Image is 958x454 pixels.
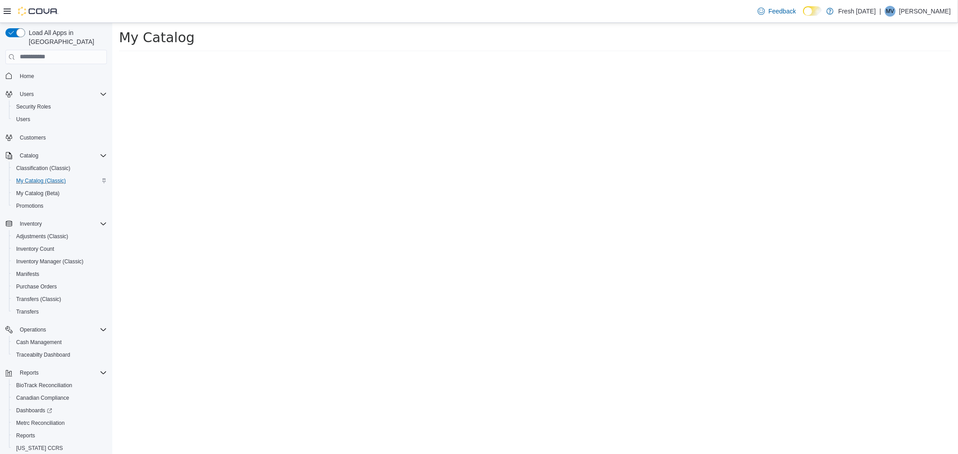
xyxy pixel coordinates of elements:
span: Transfers (Classic) [16,296,61,303]
span: Dashboards [13,405,107,416]
a: Home [16,71,38,82]
span: Metrc Reconciliation [13,418,107,428]
button: My Catalog (Classic) [9,175,110,187]
a: Users [13,114,34,125]
span: Home [16,70,107,82]
button: Manifests [9,268,110,280]
span: BioTrack Reconciliation [13,380,107,391]
span: Customers [20,134,46,141]
button: Metrc Reconciliation [9,417,110,429]
span: Cash Management [13,337,107,348]
span: Catalog [20,152,38,159]
span: Canadian Compliance [13,393,107,403]
a: [US_STATE] CCRS [13,443,66,454]
button: Transfers (Classic) [9,293,110,306]
button: Users [16,89,37,100]
button: Purchase Orders [9,280,110,293]
span: My Catalog [7,7,82,22]
a: Metrc Reconciliation [13,418,68,428]
span: Reports [13,430,107,441]
button: Traceabilty Dashboard [9,349,110,361]
span: Reports [16,367,107,378]
button: Operations [16,324,50,335]
input: Dark Mode [803,6,822,16]
a: BioTrack Reconciliation [13,380,76,391]
span: Users [16,89,107,100]
span: Manifests [16,271,39,278]
span: Home [20,73,34,80]
button: Reports [9,429,110,442]
a: Transfers [13,306,42,317]
span: Dashboards [16,407,52,414]
a: Customers [16,132,49,143]
a: Reports [13,430,39,441]
a: Canadian Compliance [13,393,73,403]
span: MV [886,6,894,17]
button: Reports [16,367,42,378]
span: Adjustments (Classic) [16,233,68,240]
span: Inventory Count [13,244,107,254]
span: Feedback [768,7,796,16]
a: Dashboards [13,405,56,416]
button: Reports [2,367,110,379]
span: Transfers [16,308,39,315]
span: Promotions [13,201,107,211]
a: Feedback [754,2,799,20]
span: My Catalog (Classic) [16,177,66,184]
button: Classification (Classic) [9,162,110,175]
button: Operations [2,323,110,336]
button: Home [2,70,110,83]
img: Cova [18,7,58,16]
a: Cash Management [13,337,65,348]
button: Inventory [16,218,45,229]
button: Inventory Count [9,243,110,255]
a: Inventory Count [13,244,58,254]
a: Transfers (Classic) [13,294,65,305]
button: Transfers [9,306,110,318]
span: Metrc Reconciliation [16,419,65,427]
p: | [879,6,881,17]
button: Customers [2,131,110,144]
span: Users [16,116,30,123]
span: Operations [20,326,46,333]
span: My Catalog (Classic) [13,175,107,186]
span: Operations [16,324,107,335]
span: Inventory Manager (Classic) [13,256,107,267]
button: Security Roles [9,100,110,113]
a: My Catalog (Beta) [13,188,63,199]
span: Transfers (Classic) [13,294,107,305]
span: Classification (Classic) [13,163,107,174]
span: Manifests [13,269,107,279]
span: Inventory [16,218,107,229]
span: Traceabilty Dashboard [13,349,107,360]
a: Dashboards [9,404,110,417]
span: [US_STATE] CCRS [16,445,63,452]
button: BioTrack Reconciliation [9,379,110,392]
span: Users [20,91,34,98]
a: Traceabilty Dashboard [13,349,74,360]
a: Security Roles [13,101,54,112]
span: Inventory Manager (Classic) [16,258,84,265]
span: Purchase Orders [16,283,57,290]
button: Adjustments (Classic) [9,230,110,243]
a: Inventory Manager (Classic) [13,256,87,267]
span: BioTrack Reconciliation [16,382,72,389]
a: Classification (Classic) [13,163,74,174]
span: My Catalog (Beta) [13,188,107,199]
span: Customers [16,132,107,143]
span: Users [13,114,107,125]
p: [PERSON_NAME] [899,6,951,17]
button: Canadian Compliance [9,392,110,404]
span: Cash Management [16,339,62,346]
a: Manifests [13,269,43,279]
button: Users [9,113,110,126]
span: Security Roles [13,101,107,112]
span: Canadian Compliance [16,394,69,402]
span: Inventory Count [16,245,54,253]
a: Adjustments (Classic) [13,231,72,242]
span: Catalog [16,150,107,161]
a: Promotions [13,201,47,211]
span: Transfers [13,306,107,317]
a: My Catalog (Classic) [13,175,70,186]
